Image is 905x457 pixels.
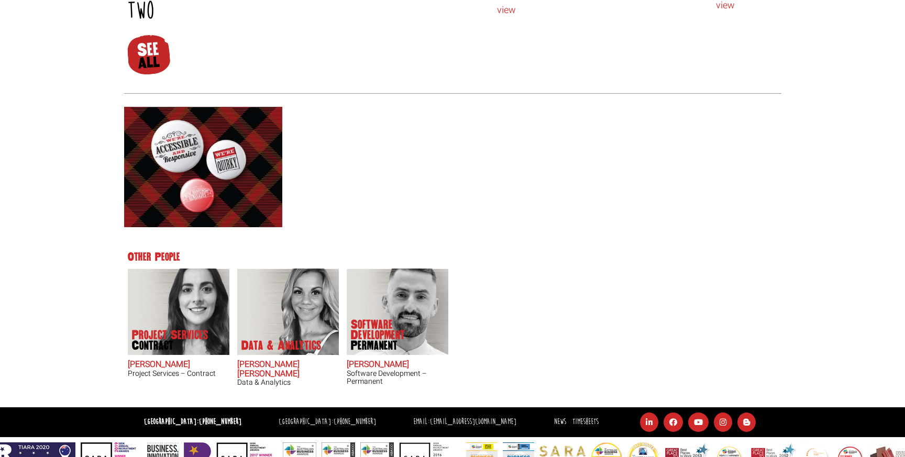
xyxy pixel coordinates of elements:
a: view [347,3,516,18]
h3: Data & Analytics [237,378,339,386]
h2: [PERSON_NAME] [128,360,229,370]
a: [PHONE_NUMBER] [199,417,241,427]
h3: Project Services – Contract [128,370,229,377]
h2: [PERSON_NAME] [347,360,448,370]
p: Data & Analytics [241,340,322,351]
span: Contract [132,340,208,351]
a: News [554,417,566,427]
li: Email: [411,415,519,430]
a: [PHONE_NUMBER] [334,417,376,427]
p: Software Development [351,319,435,351]
img: Claire Sheerin does Project Services Contract [129,269,229,355]
a: Timesheets [572,417,599,427]
li: [GEOGRAPHIC_DATA]: [276,415,379,430]
p: Project Services [132,330,208,351]
h4: Other People [128,251,777,263]
h2: [PERSON_NAME] [PERSON_NAME] [237,360,339,378]
h3: Software Development – Permanent [347,370,448,386]
img: Anna-Maria Julie does Data & Analytics [238,269,339,355]
img: Liam Cox does Software Development Permanent [348,269,448,355]
strong: [GEOGRAPHIC_DATA]: [144,417,241,427]
img: See All Jobs [126,34,171,76]
span: Permanent [351,340,435,351]
a: [EMAIL_ADDRESS][DOMAIN_NAME] [430,417,516,427]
